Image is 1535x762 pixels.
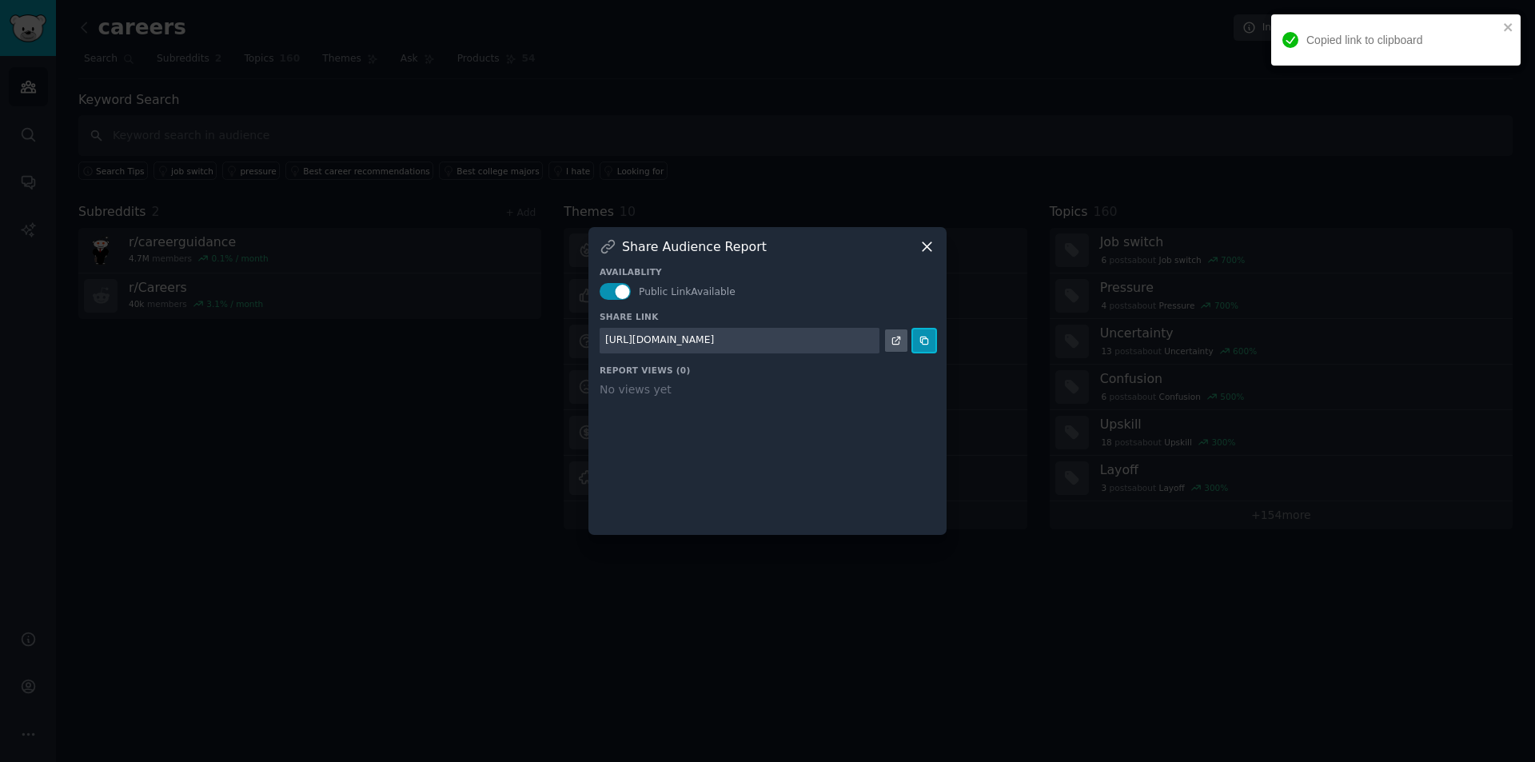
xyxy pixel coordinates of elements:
[600,381,935,398] div: No views yet
[600,311,935,322] h3: Share Link
[639,286,736,297] span: Public Link Available
[622,238,767,255] h3: Share Audience Report
[600,266,935,277] h3: Availablity
[1306,32,1498,49] div: Copied link to clipboard
[605,333,714,348] div: [URL][DOMAIN_NAME]
[600,365,935,376] h3: Report Views ( 0 )
[1503,21,1514,34] button: close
